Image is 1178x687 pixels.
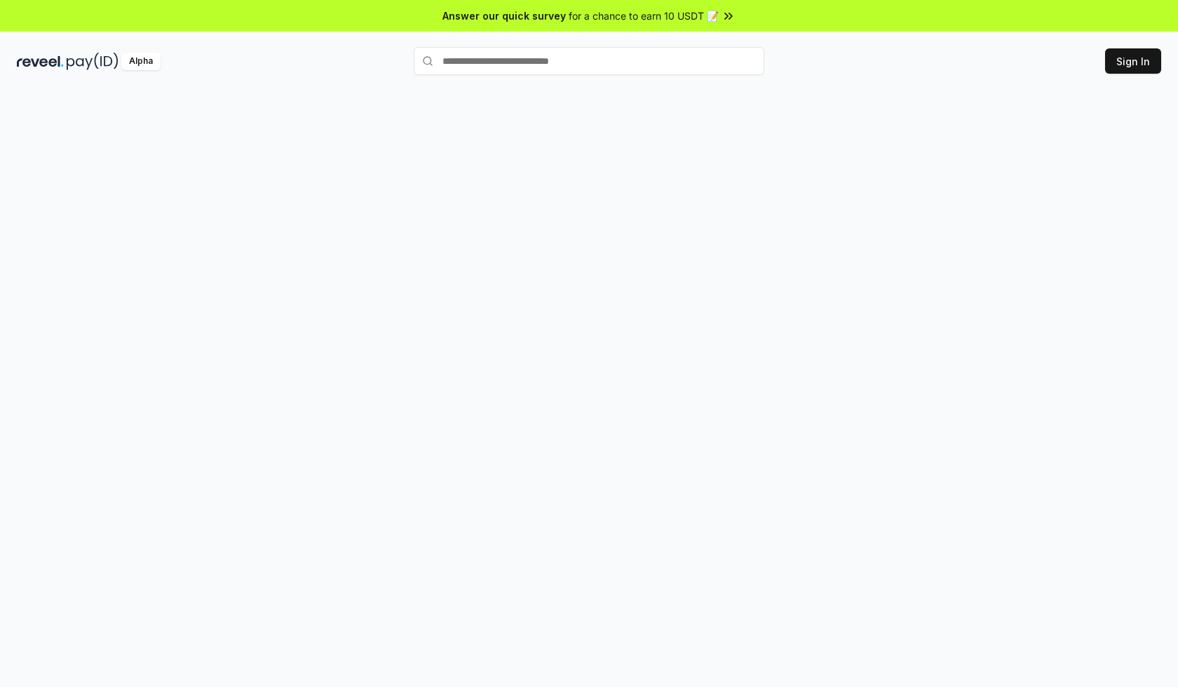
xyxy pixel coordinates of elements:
[67,53,119,70] img: pay_id
[1105,48,1161,74] button: Sign In
[569,8,719,23] span: for a chance to earn 10 USDT 📝
[121,53,161,70] div: Alpha
[17,53,64,70] img: reveel_dark
[442,8,566,23] span: Answer our quick survey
